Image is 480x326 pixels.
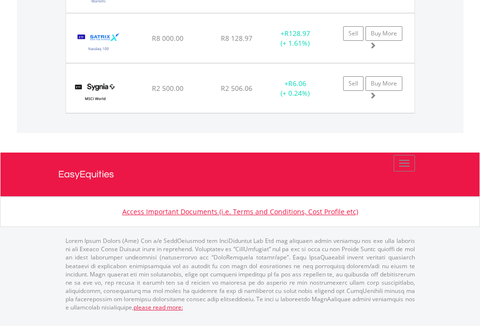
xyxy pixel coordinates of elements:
[265,29,326,48] div: + (+ 1.61%)
[58,153,422,196] a: EasyEquities
[122,207,358,216] a: Access Important Documents (i.e. Terms and Conditions, Cost Profile etc)
[365,76,402,91] a: Buy More
[71,76,120,110] img: TFSA.SYGWD.png
[71,26,127,60] img: TFSA.STXNDQ.png
[66,237,415,311] p: Lorem Ipsum Dolors (Ame) Con a/e SeddOeiusmod tem InciDiduntut Lab Etd mag aliquaen admin veniamq...
[221,84,252,93] span: R2 506.06
[133,303,183,311] a: please read more:
[343,76,364,91] a: Sell
[265,79,326,98] div: + (+ 0.24%)
[221,34,252,43] span: R8 128.97
[152,34,183,43] span: R8 000.00
[343,26,364,41] a: Sell
[284,29,310,38] span: R128.97
[288,79,306,88] span: R6.06
[365,26,402,41] a: Buy More
[152,84,183,93] span: R2 500.00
